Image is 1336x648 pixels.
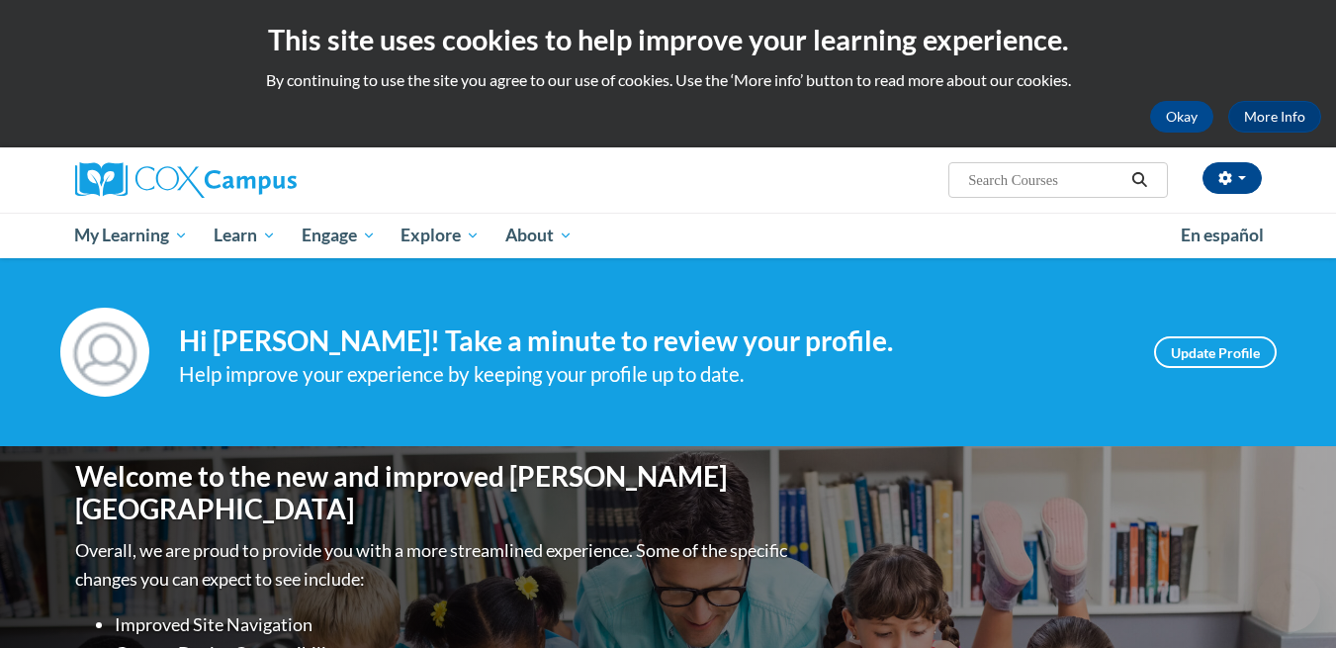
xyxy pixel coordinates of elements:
[75,162,451,198] a: Cox Campus
[1150,101,1213,133] button: Okay
[401,224,480,247] span: Explore
[388,213,492,258] a: Explore
[201,213,289,258] a: Learn
[75,460,792,526] h1: Welcome to the new and improved [PERSON_NAME][GEOGRAPHIC_DATA]
[115,610,792,639] li: Improved Site Navigation
[966,168,1124,192] input: Search Courses
[1154,336,1277,368] a: Update Profile
[1257,569,1320,632] iframe: Button to launch messaging window
[505,224,573,247] span: About
[62,213,202,258] a: My Learning
[75,536,792,594] p: Overall, we are proud to provide you with a more streamlined experience. Some of the specific cha...
[60,308,149,397] img: Profile Image
[492,213,585,258] a: About
[214,224,276,247] span: Learn
[179,324,1124,358] h4: Hi [PERSON_NAME]! Take a minute to review your profile.
[75,162,297,198] img: Cox Campus
[302,224,376,247] span: Engage
[45,213,1291,258] div: Main menu
[1202,162,1262,194] button: Account Settings
[1228,101,1321,133] a: More Info
[15,69,1321,91] p: By continuing to use the site you agree to our use of cookies. Use the ‘More info’ button to read...
[15,20,1321,59] h2: This site uses cookies to help improve your learning experience.
[1181,225,1264,245] span: En español
[289,213,389,258] a: Engage
[1124,168,1154,192] button: Search
[74,224,188,247] span: My Learning
[179,358,1124,391] div: Help improve your experience by keeping your profile up to date.
[1168,215,1277,256] a: En español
